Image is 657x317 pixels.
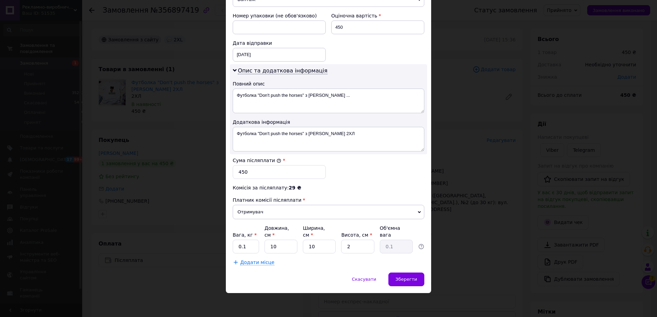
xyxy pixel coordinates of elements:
[352,277,376,282] span: Скасувати
[233,232,257,238] label: Вага, кг
[233,40,326,47] div: Дата відправки
[289,185,301,190] span: 29 ₴
[233,12,326,19] div: Номер упаковки (не обов'язково)
[380,225,413,238] div: Об'ємна вага
[341,232,372,238] label: Висота, см
[233,80,424,87] div: Повний опис
[233,197,301,203] span: Платник комісії післяплати
[233,89,424,113] textarea: Футболка "Don't push the horses" з [PERSON_NAME] ...
[396,277,417,282] span: Зберегти
[233,158,281,163] label: Сума післяплати
[238,67,327,74] span: Опис та додаткова інформація
[265,225,289,238] label: Довжина, см
[240,260,274,265] span: Додати місце
[303,225,325,238] label: Ширина, см
[233,205,424,219] span: Отримувач
[331,12,424,19] div: Оціночна вартість
[233,184,424,191] div: Комісія за післяплату:
[233,119,424,126] div: Додаткова інформація
[233,127,424,151] textarea: Футболка "Don't push the horses" з [PERSON_NAME] 2ХЛ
